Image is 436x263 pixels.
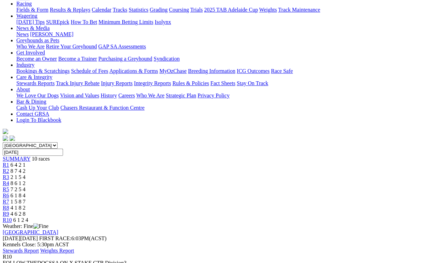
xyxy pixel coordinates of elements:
a: Care & Integrity [16,74,52,80]
a: 2025 TAB Adelaide Cup [204,7,258,13]
div: Racing [16,7,433,13]
span: 6 1 8 4 [11,193,26,198]
a: R9 [3,211,9,217]
a: Integrity Reports [134,80,171,86]
a: Injury Reports [101,80,133,86]
a: Purchasing a Greyhound [98,56,152,62]
a: ICG Outcomes [237,68,269,74]
a: Grading [150,7,168,13]
span: 6 4 2 1 [11,162,26,168]
a: Breeding Information [188,68,235,74]
a: R5 [3,186,9,192]
div: Wagering [16,19,433,25]
a: Weights Report [40,248,74,253]
a: [GEOGRAPHIC_DATA] [3,229,58,235]
span: 2 1 5 4 [11,174,26,180]
a: SUMMARY [3,156,30,162]
a: Stewards Reports [16,80,54,86]
span: 1 5 8 7 [11,199,26,204]
a: Wagering [16,13,37,19]
a: Syndication [154,56,180,62]
a: How To Bet [71,19,97,25]
a: Isolynx [155,19,171,25]
span: R10 [3,254,12,260]
a: News & Media [16,25,50,31]
img: twitter.svg [10,135,15,141]
a: Racing [16,1,32,6]
div: Greyhounds as Pets [16,44,433,50]
a: R7 [3,199,9,204]
a: Get Involved [16,50,45,55]
a: Contact GRSA [16,111,49,117]
div: Get Involved [16,56,433,62]
span: 4 1 8 2 [11,205,26,211]
a: GAP SA Assessments [98,44,146,49]
a: News [16,31,29,37]
a: SUREpick [46,19,69,25]
span: R2 [3,168,9,174]
a: R10 [3,217,12,223]
a: R6 [3,193,9,198]
input: Select date [3,149,63,156]
a: Cash Up Your Club [16,105,59,111]
a: [PERSON_NAME] [30,31,73,37]
a: Privacy Policy [198,93,230,98]
a: Fields & Form [16,7,48,13]
a: Stewards Report [3,248,39,253]
img: Fine [33,223,48,229]
span: 10 races [32,156,50,162]
span: 8 6 1 2 [11,180,26,186]
a: Careers [118,93,135,98]
span: 4 6 2 8 [11,211,26,217]
div: Care & Integrity [16,80,433,86]
a: Who We Are [136,93,165,98]
div: News & Media [16,31,433,37]
a: Stay On Track [237,80,268,86]
a: Race Safe [271,68,293,74]
a: Tracks [113,7,127,13]
a: R1 [3,162,9,168]
div: Kennels Close: 5:30pm ACST [3,242,433,248]
a: Rules & Policies [172,80,209,86]
a: Strategic Plan [166,93,196,98]
span: Weather: Fine [3,223,48,229]
a: Fact Sheets [211,80,235,86]
div: Industry [16,68,433,74]
span: 6 1 2 4 [13,217,28,223]
div: About [16,93,433,99]
a: [DATE] Tips [16,19,45,25]
a: History [100,93,117,98]
a: Industry [16,62,34,68]
a: Track Injury Rebate [56,80,99,86]
a: Vision and Values [60,93,99,98]
a: R3 [3,174,9,180]
a: Minimum Betting Limits [98,19,153,25]
a: Trials [190,7,203,13]
a: Applications & Forms [109,68,158,74]
a: R4 [3,180,9,186]
div: Bar & Dining [16,105,433,111]
a: Greyhounds as Pets [16,37,59,43]
span: 8 7 4 2 [11,168,26,174]
a: Become an Owner [16,56,57,62]
a: Coursing [169,7,189,13]
span: [DATE] [3,235,38,241]
a: R8 [3,205,9,211]
a: MyOzChase [159,68,187,74]
a: Become a Trainer [58,56,97,62]
a: Results & Replays [50,7,90,13]
a: Bookings & Scratchings [16,68,69,74]
img: logo-grsa-white.png [3,129,8,134]
span: FIRST RACE: [39,235,71,241]
a: Bar & Dining [16,99,46,104]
